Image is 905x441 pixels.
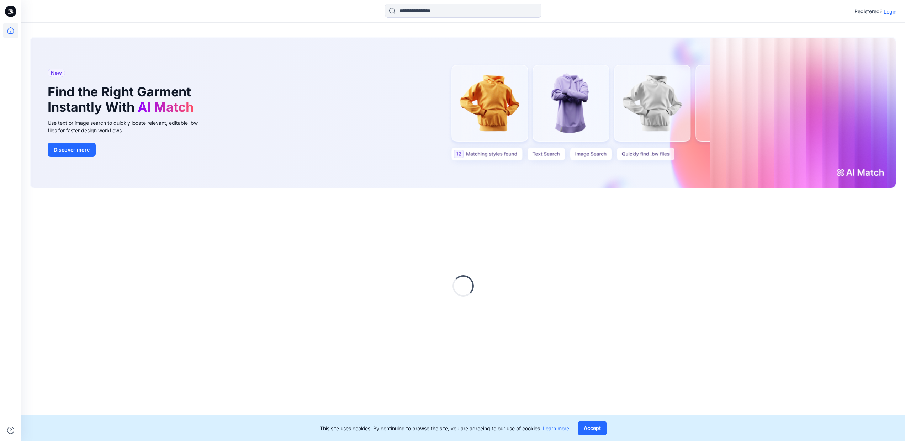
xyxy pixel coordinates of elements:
[138,99,194,115] span: AI Match
[854,7,882,16] p: Registered?
[48,119,208,134] div: Use text or image search to quickly locate relevant, editable .bw files for faster design workflows.
[884,8,896,15] p: Login
[543,425,569,431] a: Learn more
[48,84,197,115] h1: Find the Right Garment Instantly With
[51,69,62,77] span: New
[578,421,607,435] button: Accept
[48,143,96,157] button: Discover more
[320,425,569,432] p: This site uses cookies. By continuing to browse the site, you are agreeing to our use of cookies.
